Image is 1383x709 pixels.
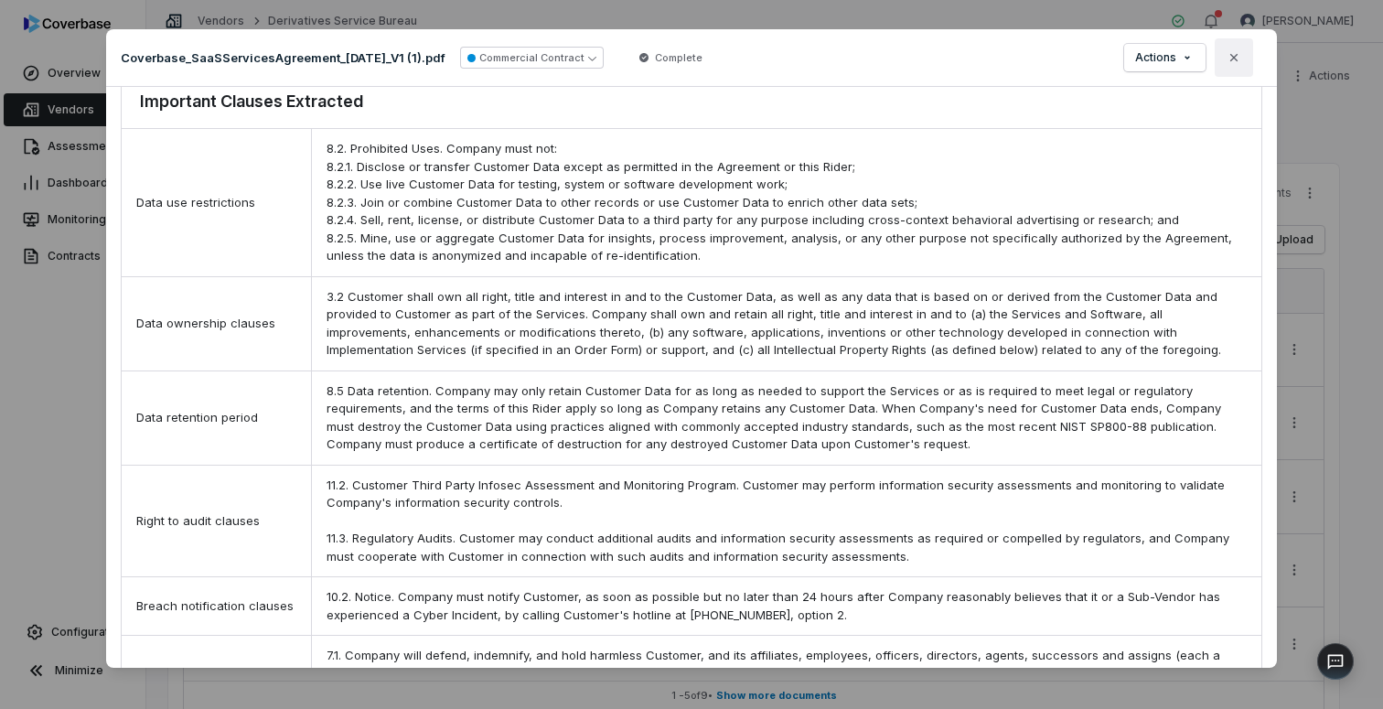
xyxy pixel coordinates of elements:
div: 11.2. Customer Third Party Infosec Assessment and Monitoring Program. Customer may perform inform... [312,466,1261,577]
div: Right to audit clauses [122,466,312,577]
button: Commercial Contract [460,47,604,69]
div: 3.2 Customer shall own all right, title and interest in and to the Customer Data, as well as any ... [312,277,1261,371]
div: 8.5 Data retention. Company may only retain Customer Data for as long as needed to support the Se... [312,371,1261,465]
button: Actions [1124,44,1206,71]
div: 8.2. Prohibited Uses. Company must not: 8.2.1. Disclose or transfer Customer Data except as permi... [312,129,1261,276]
div: 10.2. Notice. Company must notify Customer, as soon as possible but no later than 24 hours after ... [312,577,1261,635]
div: Data retention period [122,371,312,465]
span: Actions [1135,50,1176,65]
div: Breach notification clauses [122,577,312,635]
h3: Important Clauses Extracted [140,90,363,113]
p: Coverbase_SaaSServicesAgreement_[DATE]_V1 (1).pdf [121,49,445,66]
span: Complete [655,50,702,65]
div: Data use restrictions [122,129,312,276]
div: Data ownership clauses [122,277,312,371]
